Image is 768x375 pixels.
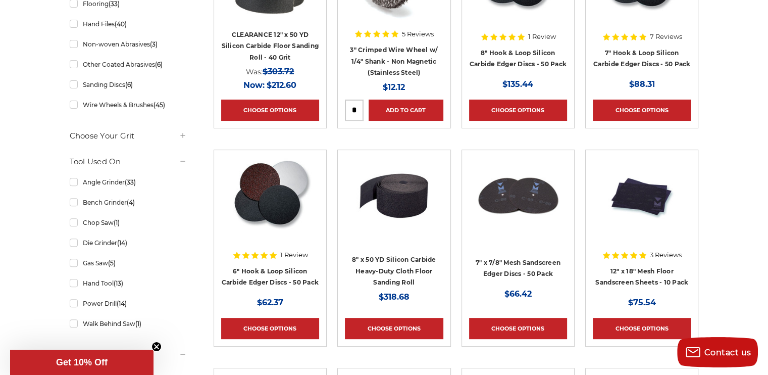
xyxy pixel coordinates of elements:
[70,254,187,272] a: Gas Saw
[70,295,187,312] a: Power Drill
[650,33,682,40] span: 7 Reviews
[528,33,556,40] span: 1 Review
[350,46,438,76] a: 3" Crimped Wire Wheel w/ 1/4" Shank - Non Magnetic (Stainless Steel)
[359,187,429,208] a: Quick view
[402,31,434,37] span: 5 Reviews
[70,274,187,292] a: Hand Tool
[151,342,162,352] button: Close teaser
[257,298,283,307] span: $62.37
[476,259,560,278] a: 7" x 7/8" Mesh Sandscreen Edger Discs - 50 Pack
[222,267,319,287] a: 6" Hook & Loop Silicon Carbide Edger Discs - 50 Pack
[235,187,305,208] a: Quick view
[70,194,187,211] a: Bench Grinder
[470,49,567,68] a: 8" Hook & Loop Silicon Carbide Edger Discs - 50 Pack
[280,252,308,258] span: 1 Review
[70,349,187,361] h5: Material
[345,318,443,339] a: Choose Options
[704,348,751,357] span: Contact us
[469,318,567,339] a: Choose Options
[229,157,311,238] img: Silicon Carbide 6" Hook & Loop Edger Discs
[70,130,187,142] h5: Choose Your Grit
[221,100,319,121] a: Choose Options
[593,49,690,68] a: 7" Hook & Loop Silicon Carbide Edger Discs - 50 Pack
[70,173,187,191] a: Angle Grinder
[70,15,187,33] a: Hand Files
[155,61,162,68] span: (6)
[70,76,187,93] a: Sanding Discs
[113,219,119,226] span: (1)
[113,279,123,287] span: (13)
[352,256,436,286] a: 8" x 50 YD Silicon Carbide Heavy-Duty Cloth Floor Sanding Roll
[243,80,265,90] span: Now:
[70,56,187,73] a: Other Coated Abrasives
[379,292,409,302] span: $318.68
[593,318,691,339] a: Choose Options
[345,157,443,255] a: Silicon Carbide 8" x 50 YD Heavy-Duty Cloth Floor Sanding Roll
[263,67,294,76] span: $303.72
[483,187,553,208] a: Quick view
[70,35,187,53] a: Non-woven Abrasives
[108,259,115,267] span: (5)
[70,315,187,333] a: Walk Behind Saw
[149,40,157,48] span: (3)
[628,298,656,307] span: $75.54
[383,82,405,92] span: $12.12
[607,187,677,208] a: Quick view
[593,157,691,255] a: 12" x 18" Floor Sanding Screens
[369,100,443,121] a: Add to Cart
[677,337,758,367] button: Contact us
[601,157,682,238] img: 12" x 18" Floor Sanding Screens
[126,199,134,206] span: (4)
[114,20,126,28] span: (40)
[125,81,132,88] span: (6)
[135,320,141,327] span: (1)
[10,350,153,375] div: Get 10% OffClose teaser
[116,300,126,307] span: (14)
[221,157,319,255] a: Silicon Carbide 6" Hook & Loop Edger Discs
[56,357,108,367] span: Get 10% Off
[221,318,319,339] a: Choose Options
[502,79,533,89] span: $135.44
[70,234,187,252] a: Die Grinder
[650,252,682,258] span: 3 Reviews
[629,79,655,89] span: $88.31
[267,80,296,90] span: $212.60
[117,239,127,247] span: (14)
[70,96,187,114] a: Wire Wheels & Brushes
[353,157,434,238] img: Silicon Carbide 8" x 50 YD Heavy-Duty Cloth Floor Sanding Roll
[478,157,558,238] img: 7" x 7/8" Mesh Sanding Screen Edger Discs
[70,214,187,231] a: Chop Saw
[222,31,319,61] a: CLEARANCE 12" x 50 YD Silicon Carbide Floor Sanding Roll - 40 Grit
[593,100,691,121] a: Choose Options
[124,178,135,186] span: (33)
[504,289,532,299] span: $66.42
[153,101,165,109] span: (45)
[469,100,567,121] a: Choose Options
[221,65,319,78] div: Was:
[595,267,688,287] a: 12" x 18" Mesh Floor Sandscreen Sheets - 10 Pack
[469,157,567,255] a: 7" x 7/8" Mesh Sanding Screen Edger Discs
[70,156,187,168] h5: Tool Used On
